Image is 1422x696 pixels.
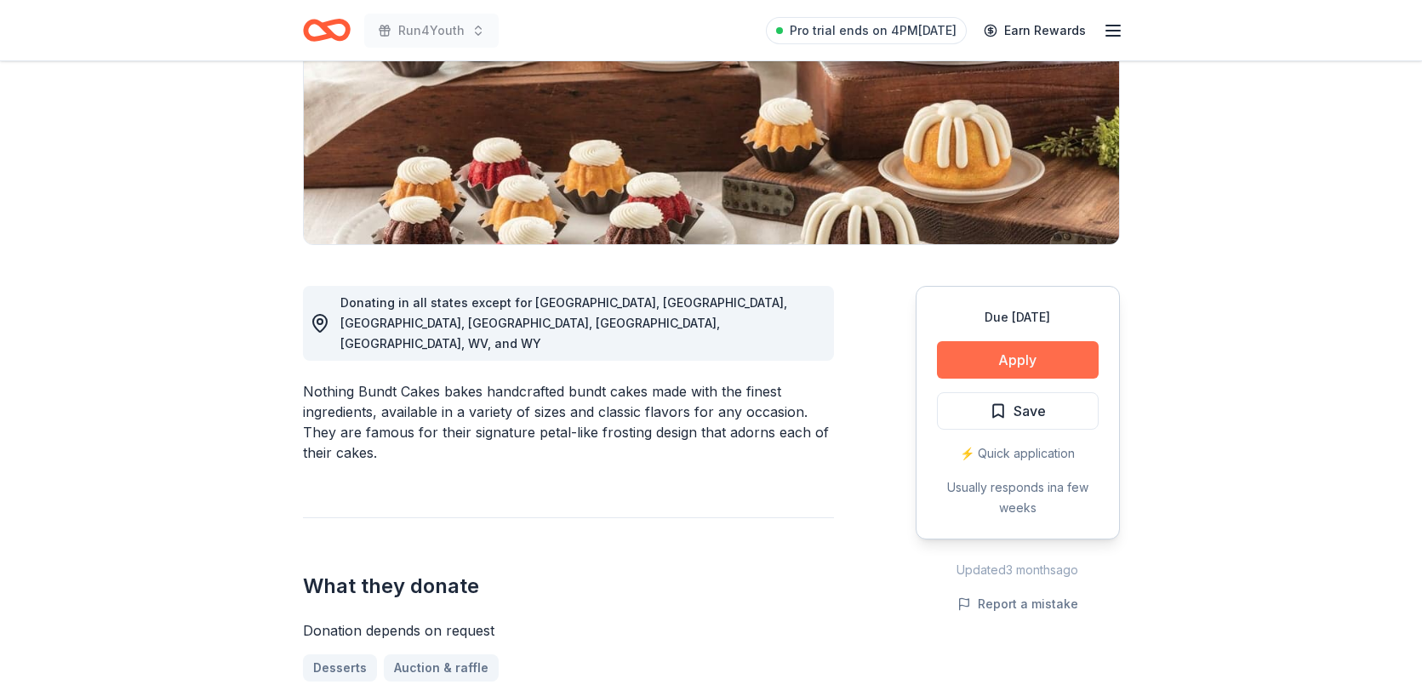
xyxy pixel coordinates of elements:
[384,654,499,682] a: Auction & raffle
[303,10,351,50] a: Home
[303,381,834,463] div: Nothing Bundt Cakes bakes handcrafted bundt cakes made with the finest ingredients, available in ...
[340,295,787,351] span: Donating in all states except for [GEOGRAPHIC_DATA], [GEOGRAPHIC_DATA], [GEOGRAPHIC_DATA], [GEOGR...
[957,594,1078,614] button: Report a mistake
[364,14,499,48] button: Run4Youth
[937,307,1099,328] div: Due [DATE]
[398,20,465,41] span: Run4Youth
[1014,400,1046,422] span: Save
[766,17,967,44] a: Pro trial ends on 4PM[DATE]
[303,620,834,641] div: Donation depends on request
[974,15,1096,46] a: Earn Rewards
[916,560,1120,580] div: Updated 3 months ago
[937,477,1099,518] div: Usually responds in a few weeks
[937,392,1099,430] button: Save
[303,573,834,600] h2: What they donate
[790,20,957,41] span: Pro trial ends on 4PM[DATE]
[937,341,1099,379] button: Apply
[303,654,377,682] a: Desserts
[937,443,1099,464] div: ⚡️ Quick application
